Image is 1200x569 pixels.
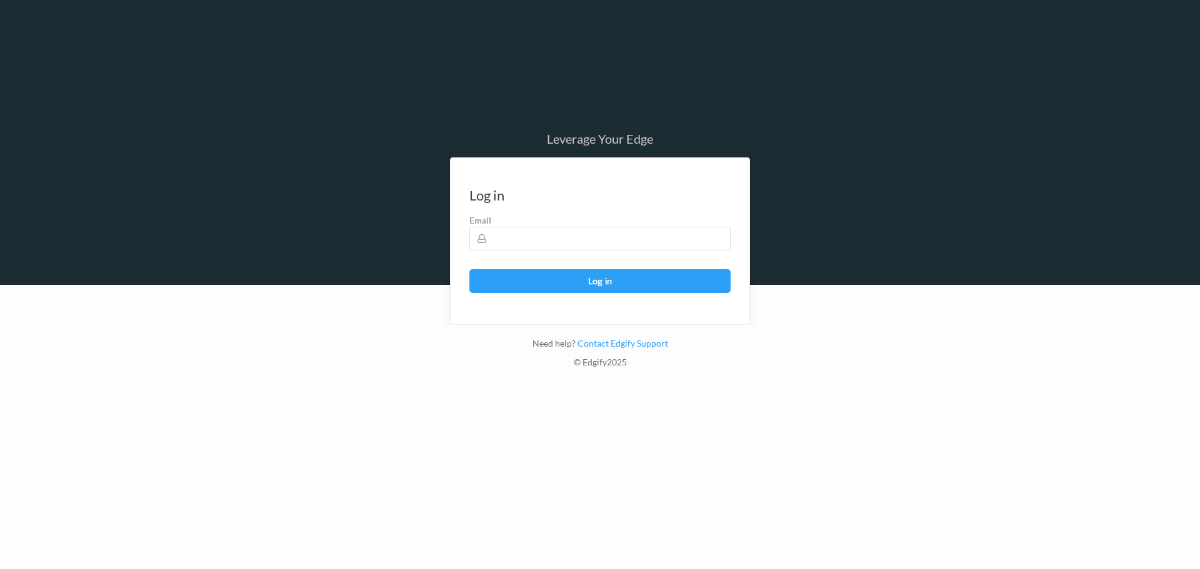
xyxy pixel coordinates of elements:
div: Leverage Your Edge [450,132,750,145]
div: Log in [469,189,504,202]
a: Contact Edgify Support [576,338,668,349]
button: Log in [469,269,731,293]
label: Email [469,214,731,227]
div: Need help? [450,337,750,356]
div: © Edgify 2025 [450,356,750,375]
